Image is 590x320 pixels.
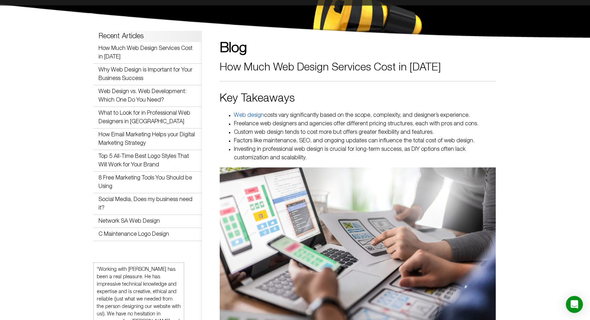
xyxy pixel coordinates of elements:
[234,113,264,118] a: Web design
[99,89,186,103] a: Web Design vs. Web Development: Which One Do You Need?
[99,219,160,224] a: Network SA Web Design
[99,68,192,81] a: Why Web Design is Important for Your Business Success
[234,120,495,128] li: Freelance web designers and agencies offer different pricing structures, each with pros and cons.
[78,42,119,46] div: Keywords by Traffic
[99,46,192,59] a: How Much Web Design Services Cost in [DATE]
[99,176,192,189] a: 8 Free Marketing Tools You Should be Using
[99,132,195,146] a: How Email Marketing Helps your Digital Marketing Strategy
[220,41,495,56] h1: Blog
[71,41,76,47] img: tab_keywords_by_traffic_grey.svg
[19,41,25,47] img: tab_domain_overview_orange.svg
[234,128,495,137] li: Custom web design tends to cost more but offers greater flexibility and features.
[11,11,17,17] img: logo_orange.svg
[99,232,169,237] a: C Maintenance Logo Design
[566,296,583,313] div: Open Intercom Messenger
[220,92,495,105] h2: Key Takeaways
[234,145,495,162] li: Investing in professional web design is crucial for long-term success, as DIY options often lack ...
[18,18,78,24] div: Domain: [DOMAIN_NAME]
[99,33,197,40] h3: Recent Articles
[27,42,63,46] div: Domain Overview
[220,63,495,73] h1: How Much Web Design Services Cost in [DATE]
[99,154,189,167] a: Top 5 All-Time Best Logo Styles That Will Work for Your Brand
[234,111,495,120] li: costs vary significantly based on the scope, complexity, and designer’s experience.
[11,18,17,24] img: website_grey.svg
[99,197,192,211] a: Social Media, Does my business need it?
[234,137,495,145] li: Factors like maintenance, SEO, and ongoing updates can influence the total cost of web design.
[99,111,190,124] a: What to Look for in Professional Web Designers in [GEOGRAPHIC_DATA]
[20,11,35,17] div: v 4.0.25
